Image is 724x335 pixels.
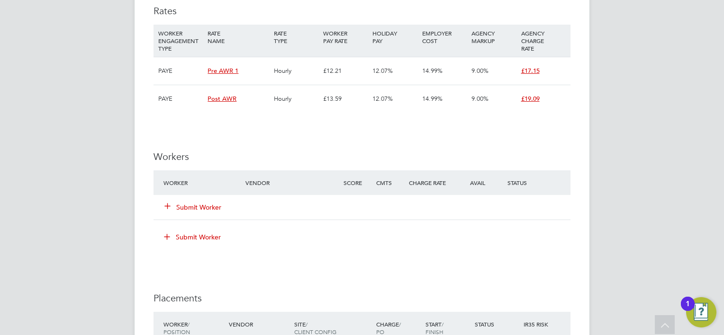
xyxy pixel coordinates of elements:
[519,25,568,57] div: AGENCY CHARGE RATE
[422,95,443,103] span: 14.99%
[471,67,489,75] span: 9.00%
[686,297,716,327] button: Open Resource Center, 1 new notification
[372,67,393,75] span: 12.07%
[469,25,518,49] div: AGENCY MARKUP
[321,57,370,85] div: £12.21
[243,174,341,191] div: Vendor
[208,95,236,103] span: Post AWR
[407,174,456,191] div: Charge Rate
[226,316,292,333] div: Vendor
[161,174,243,191] div: Worker
[472,316,522,333] div: Status
[156,85,205,113] div: PAYE
[686,304,690,316] div: 1
[271,25,321,49] div: RATE TYPE
[156,57,205,85] div: PAYE
[165,203,222,212] button: Submit Worker
[505,174,570,191] div: Status
[208,67,238,75] span: Pre AWR 1
[341,174,374,191] div: Score
[456,174,505,191] div: Avail
[521,67,540,75] span: £17.15
[370,25,419,49] div: HOLIDAY PAY
[205,25,271,49] div: RATE NAME
[521,95,540,103] span: £19.09
[374,174,407,191] div: Cmts
[156,25,205,57] div: WORKER ENGAGEMENT TYPE
[154,150,570,163] h3: Workers
[154,292,570,304] h3: Placements
[471,95,489,103] span: 9.00%
[521,316,554,333] div: IR35 Risk
[157,229,228,245] button: Submit Worker
[271,57,321,85] div: Hourly
[271,85,321,113] div: Hourly
[321,85,370,113] div: £13.59
[420,25,469,49] div: EMPLOYER COST
[372,95,393,103] span: 12.07%
[154,5,570,17] h3: Rates
[422,67,443,75] span: 14.99%
[321,25,370,49] div: WORKER PAY RATE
